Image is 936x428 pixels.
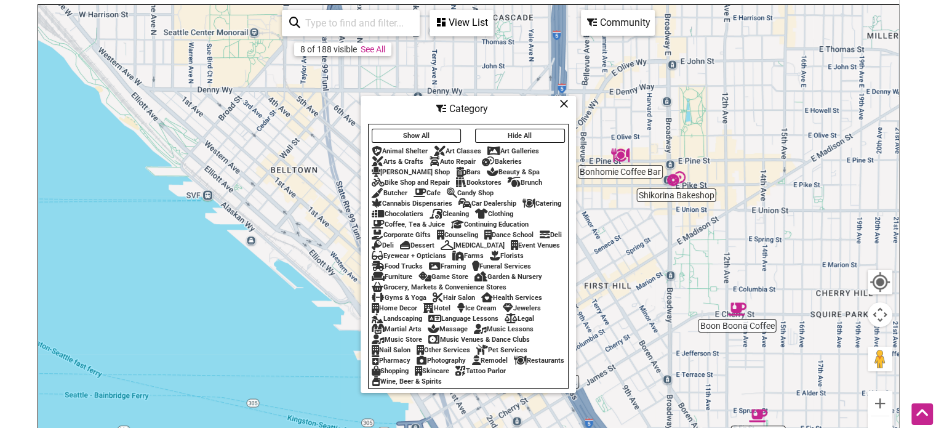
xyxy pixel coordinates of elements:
[441,241,505,249] div: [MEDICAL_DATA]
[511,241,560,249] div: Event Venues
[430,10,494,36] div: See a list of the visible businesses
[728,300,746,318] div: Boon Boona Coffee
[372,220,445,228] div: Coffee, Tea & Juice
[508,179,542,187] div: Brunch
[423,304,450,312] div: Hotel
[868,302,892,327] button: Map camera controls
[372,252,446,260] div: Eyewear + Opticians
[300,11,412,35] input: Type to find and filter...
[430,210,469,218] div: Cleaning
[372,200,452,208] div: Cannabis Dispensaries
[749,406,767,425] div: Creative Cafe
[456,179,502,187] div: Bookstores
[372,273,412,281] div: Furniture
[372,378,442,386] div: Wine, Beer & Spirits
[868,347,892,371] button: Drag Pegman onto the map to open Street View
[300,44,357,54] div: 8 of 188 visible
[361,44,385,54] a: See All
[428,315,498,323] div: Language Lessons
[428,325,468,333] div: Massage
[611,146,630,164] div: Bonhomie Coffee Bar
[455,367,506,375] div: Tattoo Parlor
[582,11,654,34] div: Community
[490,252,524,260] div: Florists
[456,168,481,176] div: Bars
[372,304,417,312] div: Home Decor
[372,367,409,375] div: Shopping
[282,10,420,36] div: Type to search and filter
[372,179,450,187] div: Bike Shop and Repair
[540,231,562,239] div: Deli
[417,346,470,354] div: Other Services
[418,273,468,281] div: Game Store
[431,11,492,34] div: View List
[372,283,506,291] div: Grocery, Markets & Convenience Stores
[484,231,534,239] div: Dance School
[868,391,892,416] button: Zoom in
[505,315,534,323] div: Legal
[911,403,933,425] div: Scroll Back to Top
[437,231,478,239] div: Counseling
[372,129,462,143] button: Show All
[434,147,481,155] div: Art Classes
[475,129,565,143] button: Hide All
[372,262,423,270] div: Food Trucks
[868,270,892,294] button: Your Location
[372,210,423,218] div: Chocolatiers
[372,147,428,155] div: Animal Shelter
[428,336,530,344] div: Music Venues & Dance Clubs
[372,168,450,176] div: [PERSON_NAME] Shop
[372,357,410,365] div: Pharmacy
[430,158,476,166] div: Auto Repair
[457,304,497,312] div: Ice Cream
[472,357,508,365] div: Remodel
[372,158,423,166] div: Arts & Crafts
[372,336,422,344] div: Music Store
[429,262,466,270] div: Framing
[482,158,522,166] div: Bakeries
[667,169,686,188] div: Shikorina Bakeshop
[447,189,494,197] div: Candy Shop
[474,273,542,281] div: Garden & Nursery
[472,262,531,270] div: Funeral Services
[362,97,575,121] div: Category
[433,294,475,302] div: Hair Salon
[581,10,655,36] div: Filter by Community
[451,220,529,228] div: Continuing Education
[476,346,527,354] div: Pet Services
[372,241,394,249] div: Deli
[372,189,407,197] div: Butcher
[487,168,540,176] div: Beauty & Spa
[372,294,426,302] div: Gyms & Yoga
[503,304,541,312] div: Jewelers
[474,325,534,333] div: Music Lessons
[481,294,542,302] div: Health Services
[361,96,576,393] div: Filter by category
[415,367,449,375] div: Skincare
[458,200,516,208] div: Car Dealership
[417,357,466,365] div: Photography
[400,241,434,249] div: Dessert
[372,346,410,354] div: Nail Salon
[372,231,431,239] div: Corporate Gifts
[414,189,441,197] div: Cafe
[372,315,422,323] div: Landscaping
[475,210,513,218] div: Clothing
[514,357,564,365] div: Restaurants
[522,200,561,208] div: Catering
[452,252,484,260] div: Farms
[487,147,539,155] div: Art Galleries
[372,325,422,333] div: Martial Arts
